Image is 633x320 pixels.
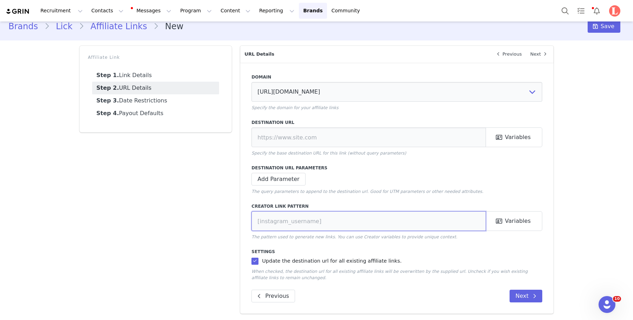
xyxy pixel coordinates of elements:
label: Settings [251,249,542,255]
button: Previous [251,290,295,302]
span: 10 [613,296,621,302]
button: Search [557,3,573,19]
button: Variables [486,211,542,231]
a: Brands [299,3,327,19]
strong: Step 1. [96,72,119,79]
a: Lick [50,20,79,33]
a: Tasks [573,3,589,19]
a: URL Details [92,82,219,94]
button: Next [510,290,542,302]
span: Save [601,22,614,31]
button: Save [588,20,620,33]
p: Specify the domain for your affiliate links [251,105,542,111]
p: When checked, the destination url for all existing affiliate links will be overwritten by the sup... [251,268,542,281]
p: URL Details [240,46,490,63]
img: grin logo [6,8,30,15]
label: Destination URL Parameters [251,165,542,171]
a: Link Details [92,69,219,82]
button: Program [176,3,216,19]
button: Notifications [589,3,605,19]
p: Specify the base destination URL for this link (without query parameters) [251,150,542,156]
p: The query parameters to append to the destination url. Good for UTM parameters or other needed at... [251,188,542,195]
button: Recruitment [36,3,87,19]
button: Profile [605,5,627,17]
strong: Step 2. [96,84,119,91]
a: Community [327,3,367,19]
input: [instagram_username] [251,211,486,231]
p: Affiliate Link [88,54,223,61]
iframe: Intercom live chat [599,296,615,313]
button: Content [216,3,255,19]
label: Creator Link Pattern [251,203,542,209]
img: d9c6fb0a-f2eb-4dfe-bf3d-9d7fff3e8a21.png [609,5,620,17]
strong: Step 4. [96,110,119,117]
label: Destination URL [251,119,542,126]
input: https://www.site.com [251,127,486,147]
a: Payout Defaults [92,107,219,120]
strong: Step 3. [96,97,119,104]
button: Messages [128,3,175,19]
p: The pattern used to generate new links. You can use Creator variables to provide unique context. [251,234,542,240]
a: Brands [8,20,44,33]
label: Domain [251,74,542,80]
button: Add Parameter [251,173,305,186]
button: Variables [486,127,542,147]
button: Reporting [255,3,299,19]
a: Next [526,46,554,63]
span: Update the destination url for all existing affiliate links. [258,258,402,264]
a: Date Restrictions [92,94,219,107]
a: Previous [490,46,526,63]
button: Contacts [87,3,128,19]
a: Affiliate Links [84,20,153,33]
